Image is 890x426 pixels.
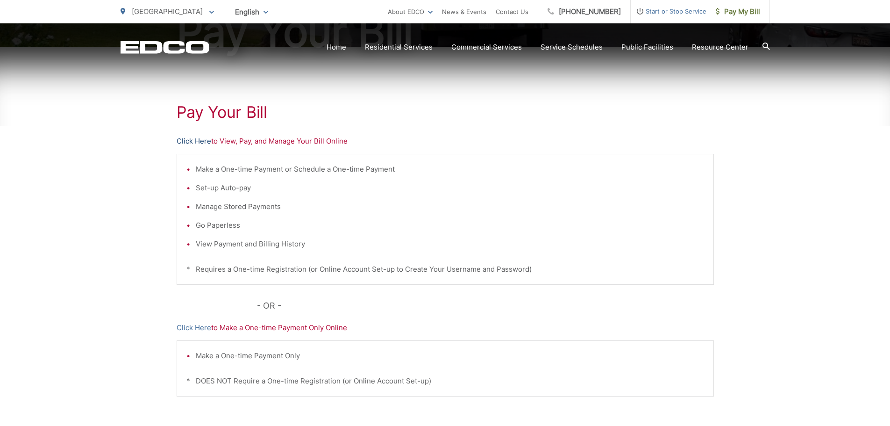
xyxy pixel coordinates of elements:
h1: Pay Your Bill [177,103,714,122]
li: Go Paperless [196,220,704,231]
a: Click Here [177,136,211,147]
p: * Requires a One-time Registration (or Online Account Set-up to Create Your Username and Password) [186,264,704,275]
a: Resource Center [692,42,748,53]
li: Manage Stored Payments [196,201,704,212]
a: Contact Us [496,6,528,17]
li: View Payment and Billing History [196,238,704,250]
a: Service Schedules [541,42,603,53]
li: Set-up Auto-pay [196,182,704,194]
a: Home [327,42,346,53]
a: EDCD logo. Return to the homepage. [121,41,209,54]
p: to Make a One-time Payment Only Online [177,322,714,333]
a: Residential Services [365,42,433,53]
a: Click Here [177,322,211,333]
p: - OR - [257,299,714,313]
li: Make a One-time Payment Only [196,350,704,361]
li: Make a One-time Payment or Schedule a One-time Payment [196,164,704,175]
p: to View, Pay, and Manage Your Bill Online [177,136,714,147]
span: [GEOGRAPHIC_DATA] [132,7,203,16]
p: * DOES NOT Require a One-time Registration (or Online Account Set-up) [186,375,704,387]
a: About EDCO [388,6,433,17]
span: Pay My Bill [716,6,760,17]
a: Commercial Services [451,42,522,53]
a: News & Events [442,6,486,17]
span: English [228,4,275,20]
a: Public Facilities [621,42,673,53]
